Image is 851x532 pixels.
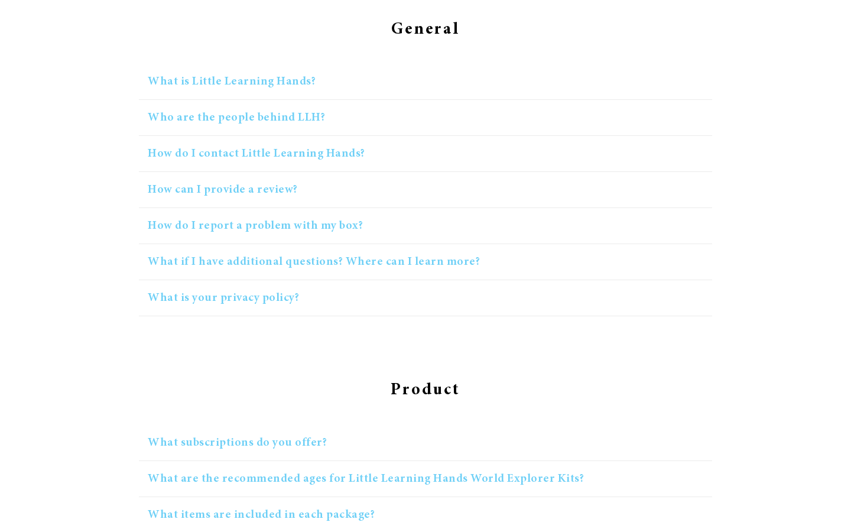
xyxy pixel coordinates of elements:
span: General [391,21,460,41]
button: How do I contact Little Learning Hands? [139,136,712,172]
button: What if I have additional questions? Where can I learn more? [139,244,712,280]
button: How can I provide a review? [139,172,712,208]
button: How do I report a problem with my box? [139,208,712,244]
button: What subscriptions do you offer? [139,425,712,461]
button: What is your privacy policy? [139,280,712,316]
span: Product [391,381,460,401]
button: What is Little Learning Hands? [139,64,712,100]
button: Who are the people behind LLH? [139,100,712,136]
button: What are the recommended ages for Little Learning Hands World Explorer Kits? [139,461,712,497]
